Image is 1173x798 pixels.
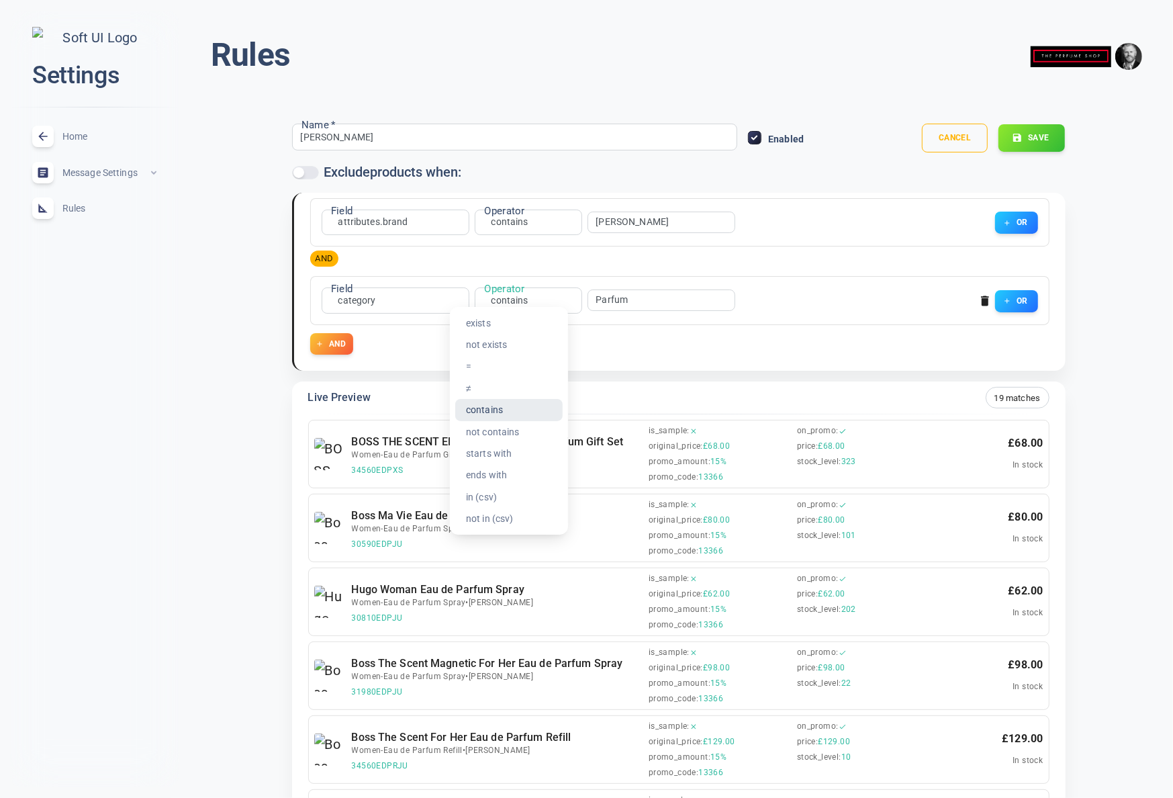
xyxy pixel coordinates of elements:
[455,508,563,529] li: not in (csv)
[455,443,563,464] li: starts with
[455,356,563,378] li: =
[455,378,563,399] li: ≠
[455,399,563,420] li: contains
[455,421,563,443] li: not contains
[455,312,563,334] li: exists
[455,334,563,355] li: not exists
[455,464,563,486] li: ends with
[455,486,563,508] li: in (csv)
